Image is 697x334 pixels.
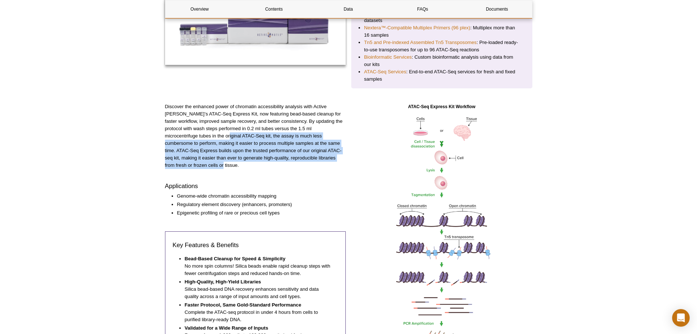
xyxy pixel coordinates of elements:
a: ATAC-Seq Services [364,68,406,76]
a: FAQs [388,0,457,18]
li: No more spin columns! Silica beads enable rapid cleanup steps with fewer centrifugation steps and... [185,255,331,277]
li: Complete the ATAC-seq protocol in under 4 hours from cells to purified library-ready DNA. [185,301,331,323]
h3: Applications [165,182,346,191]
a: Tn5 and Pre-indexed Assembled Tn5 Transposomes [364,39,477,46]
li: Silica bead-based DNA recovery enhances sensitivity and data quality across a range of input amou... [185,278,331,300]
li: Epigenetic profiling of rare or precious cell types [177,209,339,217]
li: : Multiplex more than 16 samples [364,24,520,39]
li: : Pre-loaded ready-to-use transposomes for up to 96 ATAC-Seq reactions [364,39,520,54]
a: Documents [462,0,531,18]
li: Genome-wide chromatin accessibility mapping [177,192,339,200]
p: Discover the enhanced power of chromatin accessibility analysis with Active [PERSON_NAME]’s ATAC-... [165,103,346,169]
h3: Key Features & Benefits [173,241,338,250]
a: Overview [165,0,234,18]
a: Data [314,0,383,18]
li: Regulatory element discovery (enhancers, promoters) [177,201,339,208]
a: Contents [240,0,308,18]
strong: Bead-Based Cleanup for Speed & Simplicity [185,256,286,261]
strong: High-Quality, High-Yield Libraries [185,279,261,285]
strong: Faster Protocol, Same Gold-Standard Performance [185,302,301,308]
li: : Custom bioinformatic analysis using data from our kits [364,54,520,68]
li: : End-to-end ATAC-Seq services for fresh and fixed samples [364,68,520,83]
strong: Validated for a Wide Range of Inputs [185,325,269,331]
strong: ATAC-Seq Express Kit Workflow [408,104,475,109]
a: Bioinformatic Services [364,54,412,61]
a: Nextera™-Compatible Multiplex Primers (96 plex) [364,24,470,32]
div: Open Intercom Messenger [672,309,690,327]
